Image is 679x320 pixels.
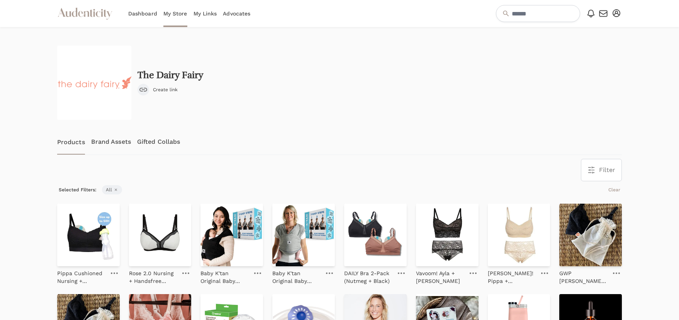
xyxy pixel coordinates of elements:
[57,129,85,155] a: Products
[57,269,106,285] p: Pippa Cushioned Nursing + Handsfree Pumping bra (WAA)
[272,269,321,285] p: Baby K'tan Original Baby Carrier | [PERSON_NAME]
[102,185,122,194] span: All
[57,185,98,194] span: Selected Filters:
[57,266,106,285] a: Pippa Cushioned Nursing + Handsfree Pumping bra (WAA)
[57,204,120,266] img: Pippa Cushioned Nursing + Handsfree Pumping bra (WAA)
[200,269,249,285] p: Baby K'tan Original Baby Carrier | Black
[488,269,536,285] p: [PERSON_NAME]! Pippa + [PERSON_NAME]
[599,165,615,175] span: Filter
[488,266,536,285] a: [PERSON_NAME]! Pippa + [PERSON_NAME]
[129,266,178,285] a: Rose 2.0 Nursing + Handsfree Pumping Bra (EVERVIOLET)
[416,266,465,285] a: Vavoom! Ayla + [PERSON_NAME]
[137,84,178,95] button: Create link
[137,70,204,81] h2: The Dairy Fairy
[200,204,263,266] img: Baby K'tan Original Baby Carrier | Black
[129,204,192,266] img: Rose 2.0 Nursing + Handsfree Pumping Bra (EVERVIOLET)
[129,269,178,285] p: Rose 2.0 Nursing + Handsfree Pumping Bra (EVERVIOLET)
[344,269,393,285] p: DAILY Bra 2-Pack (Nutmeg + Black)
[559,269,608,285] p: GWP [PERSON_NAME] Lingerie Bag
[272,204,335,266] img: Baby K'tan Original Baby Carrier | Heather Grey
[344,266,393,285] a: DAILY Bra 2-Pack (Nutmeg + Black)
[153,87,178,93] span: Create link
[272,266,321,285] a: Baby K'tan Original Baby Carrier | [PERSON_NAME]
[344,204,407,266] img: DAILY Bra 2-Pack (Nutmeg + Black)
[416,269,465,285] p: Vavoom! Ayla + [PERSON_NAME]
[607,185,622,194] button: Clear
[581,159,621,181] button: Filter
[91,129,131,155] a: Brand Assets
[200,266,249,285] a: Baby K'tan Original Baby Carrier | Black
[559,266,608,285] a: GWP [PERSON_NAME] Lingerie Bag
[137,129,180,155] a: Gifted Collabs
[416,204,479,266] img: Vavoom! Ayla + Luna
[559,204,622,266] img: GWP Lacy Lingerie Bag
[57,46,131,120] img: tdf_sig_coral_cmyk_with_tag_rm_316_1635271346__80152_6_-_Edited.png
[488,204,550,266] img: Tada! Pippa + Luna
